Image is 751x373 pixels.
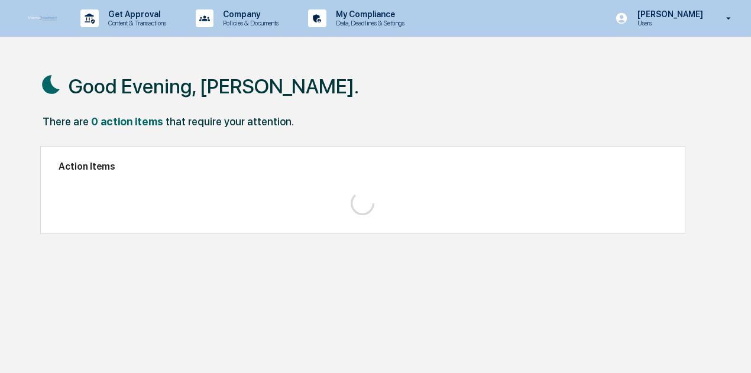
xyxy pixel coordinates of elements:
[166,115,294,128] div: that require your attention.
[28,16,57,21] img: logo
[43,115,89,128] div: There are
[628,9,709,19] p: [PERSON_NAME]
[213,19,284,27] p: Policies & Documents
[628,19,709,27] p: Users
[213,9,284,19] p: Company
[99,19,172,27] p: Content & Transactions
[326,19,410,27] p: Data, Deadlines & Settings
[91,115,163,128] div: 0 action items
[59,161,667,172] h2: Action Items
[69,74,359,98] h1: Good Evening, [PERSON_NAME].
[326,9,410,19] p: My Compliance
[99,9,172,19] p: Get Approval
